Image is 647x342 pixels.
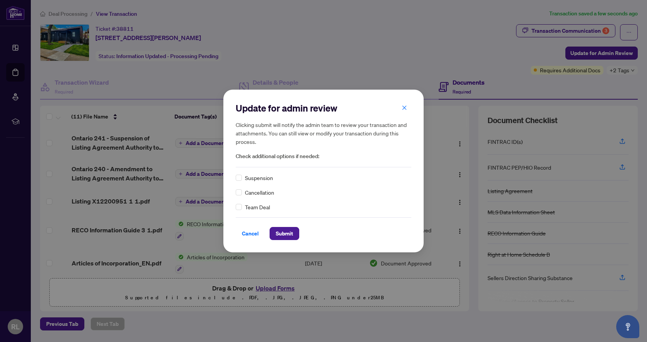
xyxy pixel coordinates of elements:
h5: Clicking submit will notify the admin team to review your transaction and attachments. You can st... [236,120,411,146]
span: close [402,105,407,110]
span: Cancel [242,227,259,240]
h2: Update for admin review [236,102,411,114]
button: Submit [270,227,299,240]
span: Team Deal [245,203,270,211]
button: Cancel [236,227,265,240]
span: Suspension [245,174,273,182]
span: Check additional options if needed: [236,152,411,161]
span: Cancellation [245,188,274,197]
button: Open asap [616,315,639,338]
span: Submit [276,227,293,240]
